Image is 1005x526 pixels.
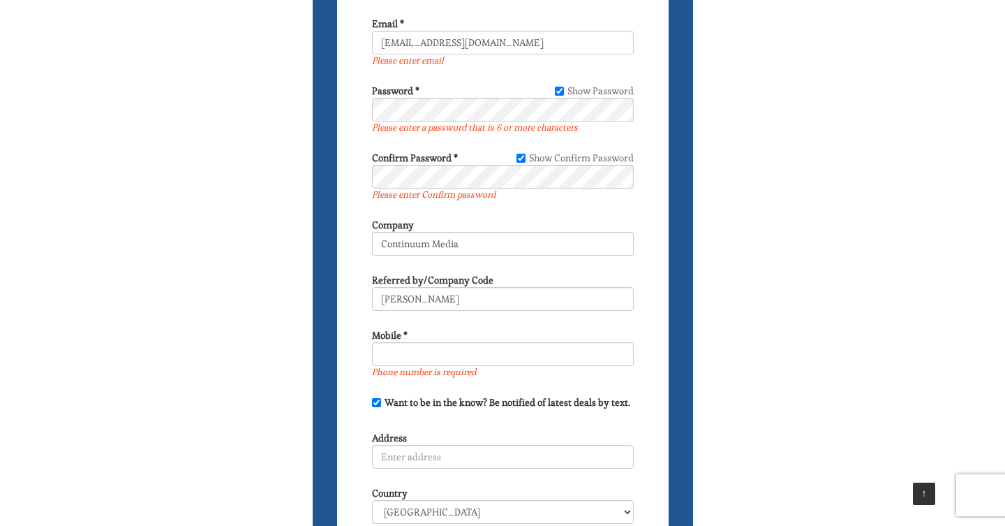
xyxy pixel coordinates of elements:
[372,84,419,98] label: Password *
[372,218,414,232] label: Company
[372,54,634,66] label: Please enter email
[555,84,634,98] label: Show Password
[555,87,564,96] input: Show Password
[372,189,634,200] label: Please enter Confirm password
[372,445,634,469] input: Enter address
[516,154,526,163] input: Show Confirm Password
[372,328,408,342] label: Mobile *
[372,431,407,445] label: Address
[372,398,381,407] input: Want to be in the know? Be notified of latest deals by text.
[372,273,493,287] label: Referred by/Company Code
[372,151,458,165] label: Confirm Password *
[913,483,935,505] a: ↑
[372,395,630,409] label: Want to be in the know? Be notified of latest deals by text.
[372,122,634,133] label: Please enter a password that is 6 or more characters
[372,366,634,378] label: Phone number is required
[516,151,634,165] label: Show Confirm Password
[372,17,404,31] label: Email *
[372,486,408,500] label: Country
